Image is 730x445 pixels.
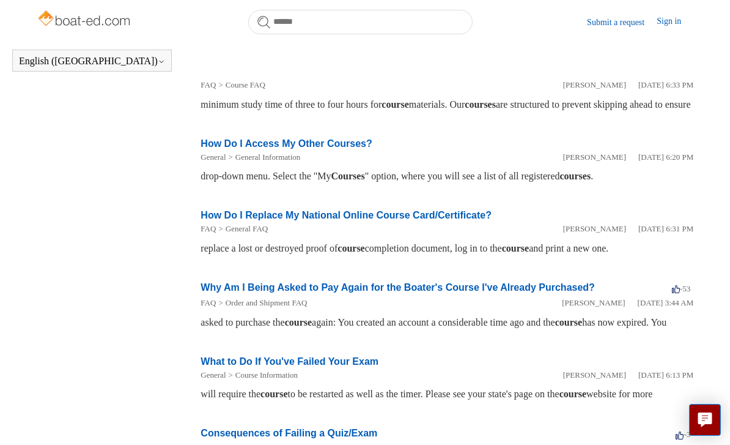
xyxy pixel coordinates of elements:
[226,224,268,233] a: General FAQ
[638,370,693,380] time: 01/05/2024, 18:13
[226,369,298,381] li: Course Information
[562,297,625,309] li: [PERSON_NAME]
[260,389,287,399] em: course
[587,16,657,29] a: Submit a request
[331,171,365,181] em: Courses
[285,317,312,327] em: course
[502,243,529,253] em: course
[555,317,582,327] em: course
[216,223,268,235] li: General FAQ
[201,282,595,293] a: Why Am I Being Asked to Pay Again for the Boater's Course I've Already Purchased?
[638,224,693,233] time: 01/05/2024, 18:31
[672,284,690,293] span: -53
[201,138,372,149] a: How Do I Access My Other Courses?
[676,430,690,439] span: -3
[563,369,626,381] li: [PERSON_NAME]
[235,152,300,162] a: General Information
[201,315,693,330] div: asked to purchase the again: You created an account a considerable time ago and the has now expir...
[19,56,165,67] button: English ([GEOGRAPHIC_DATA])
[37,7,134,32] img: Boat-Ed Help Center home page
[201,369,226,381] li: General
[563,79,626,91] li: [PERSON_NAME]
[559,389,586,399] em: course
[201,97,693,112] div: minimum study time of three to four hours for materials. Our are structured to prevent skipping a...
[337,243,364,253] em: course
[657,15,693,29] a: Sign in
[638,152,693,162] time: 01/05/2024, 18:20
[201,151,226,163] li: General
[201,169,693,184] div: drop-down menu. Select the "My " option, where you will see a list of all registered .
[689,404,721,436] button: Live chat
[235,370,298,380] a: Course Information
[201,387,693,402] div: will require the to be restarted as well as the timer. Please see your state's page on the websit...
[201,223,216,235] li: FAQ
[201,297,216,309] li: FAQ
[563,223,626,235] li: [PERSON_NAME]
[201,370,226,380] a: General
[201,356,378,367] a: What to Do If You've Failed Your Exam
[216,297,307,309] li: Order and Shipment FAQ
[201,428,377,438] a: Consequences of Failing a Quiz/Exam
[201,298,216,307] a: FAQ
[201,152,226,162] a: General
[201,210,492,220] a: How Do I Replace My National Online Course Card/Certificate?
[226,298,308,307] a: Order and Shipment FAQ
[216,79,265,91] li: Course FAQ
[226,151,301,163] li: General Information
[382,99,408,110] em: course
[201,224,216,233] a: FAQ
[465,99,496,110] em: courses
[201,241,693,256] div: replace a lost or destroyed proof of completion document, log in to the and print a new one.
[563,151,626,163] li: [PERSON_NAME]
[638,298,694,307] time: 03/16/2022, 03:44
[638,80,693,89] time: 01/05/2024, 18:33
[201,80,216,89] a: FAQ
[560,171,591,181] em: courses
[226,80,265,89] a: Course FAQ
[201,79,216,91] li: FAQ
[248,10,473,34] input: Search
